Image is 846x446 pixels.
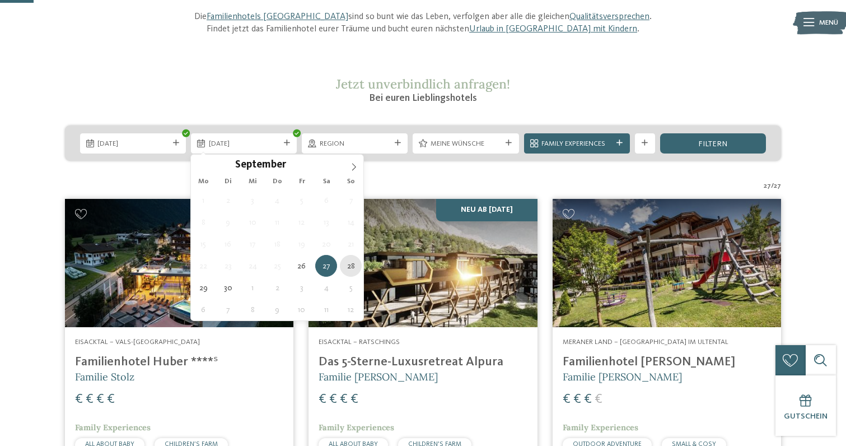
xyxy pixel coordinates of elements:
span: Di [216,178,240,185]
span: September 18, 2025 [267,233,288,255]
span: September 17, 2025 [242,233,264,255]
span: September 10, 2025 [242,211,264,233]
span: September 2, 2025 [217,189,239,211]
span: September 21, 2025 [340,233,362,255]
span: September 25, 2025 [267,255,288,277]
span: September 6, 2025 [315,189,337,211]
span: Family Experiences [563,422,638,433]
span: Familie [PERSON_NAME] [319,370,438,383]
span: September 20, 2025 [315,233,337,255]
span: Eisacktal – Ratschings [319,338,400,346]
span: € [350,393,358,406]
input: Year [286,159,323,170]
span: Gutschein [784,412,828,420]
span: September 4, 2025 [267,189,288,211]
a: Familienhotels [GEOGRAPHIC_DATA] [207,12,348,21]
span: Familie Stolz [75,370,134,383]
h4: Familienhotel [PERSON_NAME] [563,355,771,370]
span: € [595,393,602,406]
span: September 11, 2025 [267,211,288,233]
span: Family Experiences [75,422,151,433]
span: € [319,393,326,406]
span: [DATE] [209,139,279,149]
span: € [86,393,94,406]
span: 27 [774,181,781,191]
span: Meine Wünsche [431,139,501,149]
span: September 5, 2025 [291,189,312,211]
span: Meraner Land – [GEOGRAPHIC_DATA] im Ultental [563,338,728,346]
span: € [563,393,571,406]
span: Oktober 6, 2025 [193,299,214,320]
span: € [96,393,104,406]
span: September 30, 2025 [217,277,239,299]
span: September 13, 2025 [315,211,337,233]
span: September 12, 2025 [291,211,312,233]
img: Familienhotels gesucht? Hier findet ihr die besten! [65,199,293,328]
span: September 28, 2025 [340,255,362,277]
span: € [573,393,581,406]
span: Oktober 11, 2025 [315,299,337,320]
span: September 1, 2025 [193,189,214,211]
span: € [584,393,592,406]
span: September 15, 2025 [193,233,214,255]
span: Do [265,178,289,185]
span: So [339,178,363,185]
span: Oktober 2, 2025 [267,277,288,299]
span: [DATE] [97,139,168,149]
span: September 26, 2025 [291,255,312,277]
span: September 27, 2025 [315,255,337,277]
span: Oktober 8, 2025 [242,299,264,320]
span: September 7, 2025 [340,189,362,211]
span: Region [320,139,390,149]
span: Eisacktal – Vals-[GEOGRAPHIC_DATA] [75,338,200,346]
span: Oktober 4, 2025 [315,277,337,299]
span: September 16, 2025 [217,233,239,255]
span: September 22, 2025 [193,255,214,277]
span: filtern [698,140,727,148]
span: September 9, 2025 [217,211,239,233]
span: Oktober 12, 2025 [340,299,362,320]
span: Oktober 5, 2025 [340,277,362,299]
span: September 23, 2025 [217,255,239,277]
span: Family Experiences [541,139,612,149]
span: Oktober 9, 2025 [267,299,288,320]
span: Oktober 3, 2025 [291,277,312,299]
span: € [75,393,83,406]
span: September 19, 2025 [291,233,312,255]
span: Mi [240,178,265,185]
span: € [107,393,115,406]
span: Mo [191,178,216,185]
img: Familienhotels gesucht? Hier findet ihr die besten! [309,199,537,328]
span: Familie [PERSON_NAME] [563,370,682,383]
span: / [771,181,774,191]
span: € [340,393,348,406]
span: Oktober 1, 2025 [242,277,264,299]
span: Fr [289,178,314,185]
span: September 3, 2025 [242,189,264,211]
a: Qualitätsversprechen [569,12,649,21]
span: September 8, 2025 [193,211,214,233]
span: Oktober 7, 2025 [217,299,239,320]
img: Familienhotels gesucht? Hier findet ihr die besten! [553,199,781,328]
span: September [235,160,286,171]
span: € [329,393,337,406]
span: September 14, 2025 [340,211,362,233]
span: September 29, 2025 [193,277,214,299]
a: Urlaub in [GEOGRAPHIC_DATA] mit Kindern [469,25,637,34]
span: September 24, 2025 [242,255,264,277]
span: 27 [764,181,771,191]
span: Jetzt unverbindlich anfragen! [336,76,510,92]
h4: Familienhotel Huber ****ˢ [75,355,283,370]
p: Die sind so bunt wie das Leben, verfolgen aber alle die gleichen . Findet jetzt das Familienhotel... [184,11,663,36]
span: Family Experiences [319,422,394,433]
span: Sa [314,178,339,185]
a: Gutschein [775,375,836,436]
span: Oktober 10, 2025 [291,299,312,320]
h4: Das 5-Sterne-Luxusretreat Alpura [319,355,527,370]
span: Bei euren Lieblingshotels [369,93,477,103]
